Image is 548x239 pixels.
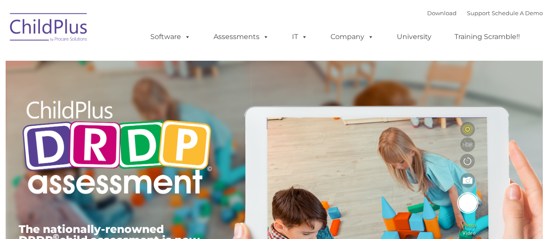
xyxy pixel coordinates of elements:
[322,28,383,46] a: Company
[492,10,543,16] a: Schedule A Demo
[388,28,440,46] a: University
[205,28,278,46] a: Assessments
[427,10,543,16] font: |
[467,10,490,16] a: Support
[446,28,529,46] a: Training Scramble!!
[6,7,92,50] img: ChildPlus by Procare Solutions
[427,10,457,16] a: Download
[283,28,316,46] a: IT
[19,89,215,209] img: Copyright - DRDP Logo Light
[142,28,199,46] a: Software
